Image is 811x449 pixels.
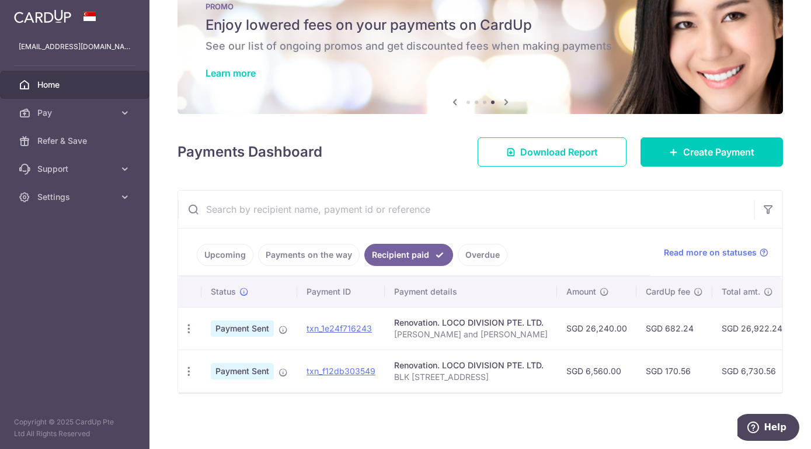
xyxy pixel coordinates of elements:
[636,350,712,392] td: SGD 170.56
[641,137,783,167] a: Create Payment
[177,141,322,163] h4: Payments Dashboard
[712,307,792,350] td: SGD 26,922.24
[206,67,256,79] a: Learn more
[722,286,760,298] span: Total amt.
[197,244,253,266] a: Upcoming
[478,137,626,167] a: Download Report
[211,363,274,379] span: Payment Sent
[206,39,755,53] h6: See our list of ongoing promos and get discounted fees when making payments
[636,307,712,350] td: SGD 682.24
[394,329,548,340] p: [PERSON_NAME] and [PERSON_NAME]
[211,320,274,337] span: Payment Sent
[664,247,757,258] span: Read more on statuses
[37,79,114,91] span: Home
[557,350,636,392] td: SGD 6,560.00
[258,244,360,266] a: Payments on the way
[206,16,755,34] h5: Enjoy lowered fees on your payments on CardUp
[37,107,114,119] span: Pay
[737,414,799,443] iframe: Opens a widget where you can find more information
[712,350,792,392] td: SGD 6,730.56
[566,286,596,298] span: Amount
[307,323,372,333] a: txn_1e24f716243
[14,9,71,23] img: CardUp
[385,277,557,307] th: Payment details
[37,135,114,147] span: Refer & Save
[307,366,375,376] a: txn_f12db303549
[37,163,114,175] span: Support
[206,2,755,11] p: PROMO
[364,244,453,266] a: Recipient paid
[394,317,548,329] div: Renovation. LOCO DIVISION PTE. LTD.
[683,145,754,159] span: Create Payment
[37,191,114,203] span: Settings
[394,360,548,371] div: Renovation. LOCO DIVISION PTE. LTD.
[557,307,636,350] td: SGD 26,240.00
[178,191,754,228] input: Search by recipient name, payment id or reference
[520,145,598,159] span: Download Report
[646,286,690,298] span: CardUp fee
[664,247,768,258] a: Read more on statuses
[19,41,131,53] p: [EMAIL_ADDRESS][DOMAIN_NAME]
[394,371,548,383] p: BLK [STREET_ADDRESS]
[297,277,385,307] th: Payment ID
[211,286,236,298] span: Status
[458,244,507,266] a: Overdue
